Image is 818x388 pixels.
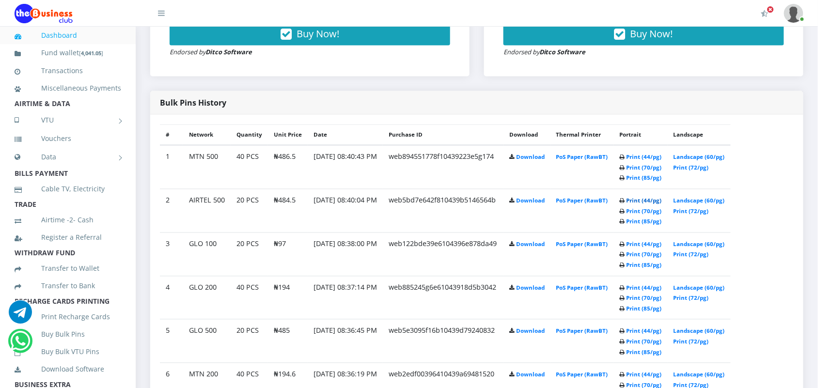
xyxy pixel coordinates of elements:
td: GLO 500 [183,320,231,363]
td: 4 [160,276,183,320]
a: Print (44/pg) [627,327,662,335]
a: Print Recharge Cards [15,306,121,328]
a: Transfer to Bank [15,275,121,297]
td: 5 [160,320,183,363]
td: GLO 200 [183,276,231,320]
a: Buy Bulk Pins [15,323,121,345]
th: Download [503,124,551,145]
a: Print (44/pg) [627,284,662,292]
a: Vouchers [15,127,121,150]
a: Landscape (60/pg) [674,197,725,204]
a: PoS Paper (RawBT) [556,241,608,248]
a: Print (70/pg) [627,338,662,345]
td: ₦484.5 [268,189,308,233]
a: Chat for support [10,337,30,353]
a: Print (85/pg) [627,218,662,225]
a: Download [516,371,545,378]
strong: Ditco Software [205,47,252,56]
td: GLO 100 [183,233,231,276]
th: Portrait [614,124,668,145]
td: ₦485 [268,320,308,363]
strong: Ditco Software [539,47,586,56]
a: Print (85/pg) [627,305,662,312]
a: PoS Paper (RawBT) [556,154,608,161]
img: User [784,4,803,23]
a: Print (70/pg) [627,295,662,302]
td: [DATE] 08:36:45 PM [308,320,383,363]
small: Endorsed by [503,47,586,56]
a: Landscape (60/pg) [674,154,725,161]
td: ₦194 [268,276,308,320]
a: Print (85/pg) [627,262,662,269]
td: 40 PCS [231,145,268,189]
b: 4,041.05 [81,49,101,57]
a: Buy Bulk VTU Pins [15,341,121,363]
a: PoS Paper (RawBT) [556,371,608,378]
td: [DATE] 08:40:04 PM [308,189,383,233]
a: Print (44/pg) [627,371,662,378]
a: Print (72/pg) [674,251,709,258]
th: Unit Price [268,124,308,145]
td: 2 [160,189,183,233]
a: Download [516,154,545,161]
a: Print (72/pg) [674,295,709,302]
td: web122bde39e6104396e878da49 [383,233,503,276]
a: Transactions [15,60,121,82]
span: Activate Your Membership [767,6,774,13]
th: Network [183,124,231,145]
a: Landscape (60/pg) [674,371,725,378]
a: Cable TV, Electricity [15,178,121,200]
a: Print (72/pg) [674,164,709,171]
td: web885245g6e61043918d5b3042 [383,276,503,320]
button: Buy Now! [170,22,450,46]
a: Register a Referral [15,226,121,248]
a: Landscape (60/pg) [674,327,725,335]
a: VTU [15,108,121,132]
a: Print (70/pg) [627,251,662,258]
a: Data [15,145,121,169]
a: PoS Paper (RawBT) [556,197,608,204]
a: Print (72/pg) [674,208,709,215]
a: Airtime -2- Cash [15,209,121,231]
a: Print (44/pg) [627,154,662,161]
td: 20 PCS [231,320,268,363]
button: Buy Now! [503,22,784,46]
a: Dashboard [15,24,121,47]
td: 1 [160,145,183,189]
a: Print (44/pg) [627,197,662,204]
img: Logo [15,4,73,23]
th: Landscape [668,124,731,145]
strong: Bulk Pins History [160,97,226,108]
td: 3 [160,233,183,276]
th: Purchase ID [383,124,503,145]
a: Transfer to Wallet [15,257,121,279]
a: Landscape (60/pg) [674,284,725,292]
span: Buy Now! [297,27,339,40]
th: Thermal Printer [551,124,614,145]
th: Date [308,124,383,145]
a: Download [516,327,545,335]
th: # [160,124,183,145]
td: 20 PCS [231,233,268,276]
a: Download [516,197,545,204]
a: Print (70/pg) [627,164,662,171]
td: web894551778f10439223e5g174 [383,145,503,189]
a: Print (72/pg) [674,338,709,345]
td: [DATE] 08:37:14 PM [308,276,383,320]
th: Quantity [231,124,268,145]
td: 20 PCS [231,189,268,233]
a: Miscellaneous Payments [15,77,121,99]
td: AIRTEL 500 [183,189,231,233]
span: Buy Now! [630,27,673,40]
td: web5bd7e642f810439b5146564b [383,189,503,233]
td: ₦97 [268,233,308,276]
a: Download [516,284,545,292]
td: 40 PCS [231,276,268,320]
i: Activate Your Membership [761,10,769,17]
a: Print (85/pg) [627,174,662,182]
a: Print (70/pg) [627,208,662,215]
td: ₦486.5 [268,145,308,189]
small: [ ] [79,49,103,57]
a: Landscape (60/pg) [674,241,725,248]
td: [DATE] 08:40:43 PM [308,145,383,189]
